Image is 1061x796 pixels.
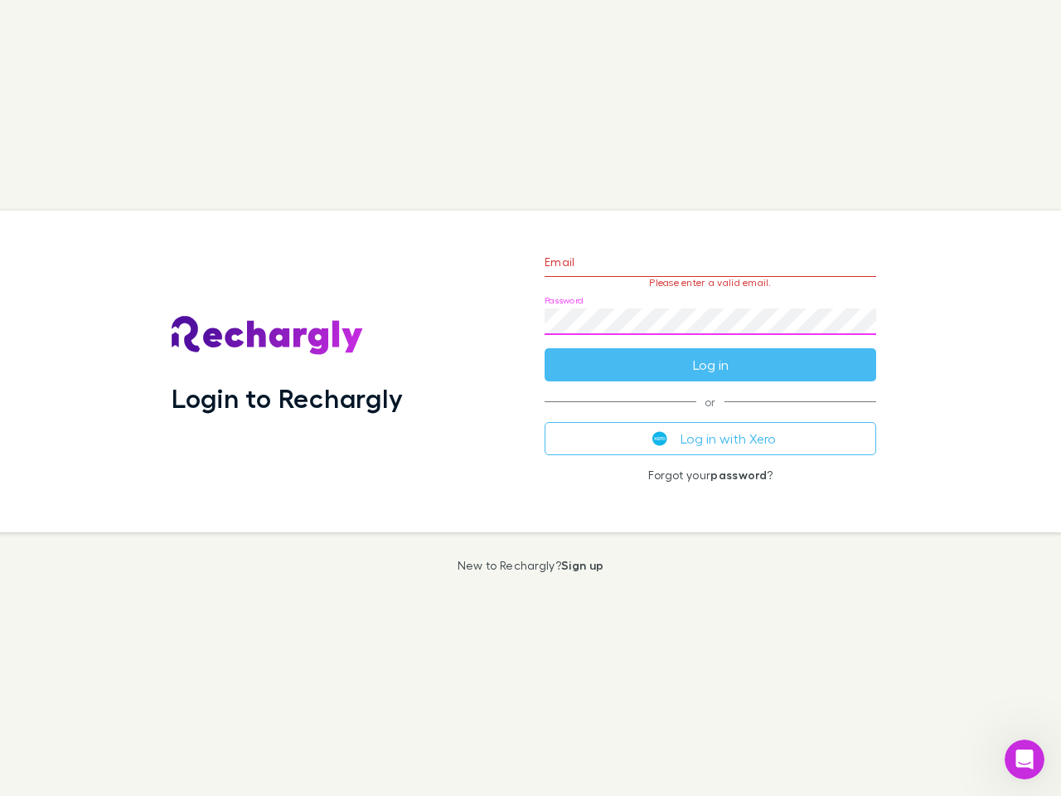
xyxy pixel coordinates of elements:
[172,382,403,414] h1: Login to Rechargly
[710,468,767,482] a: password
[545,277,876,289] p: Please enter a valid email.
[545,401,876,402] span: or
[458,559,604,572] p: New to Rechargly?
[172,316,364,356] img: Rechargly's Logo
[1005,740,1044,779] iframe: Intercom live chat
[545,294,584,307] label: Password
[545,422,876,455] button: Log in with Xero
[545,468,876,482] p: Forgot your ?
[561,558,603,572] a: Sign up
[652,431,667,446] img: Xero's logo
[545,348,876,381] button: Log in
